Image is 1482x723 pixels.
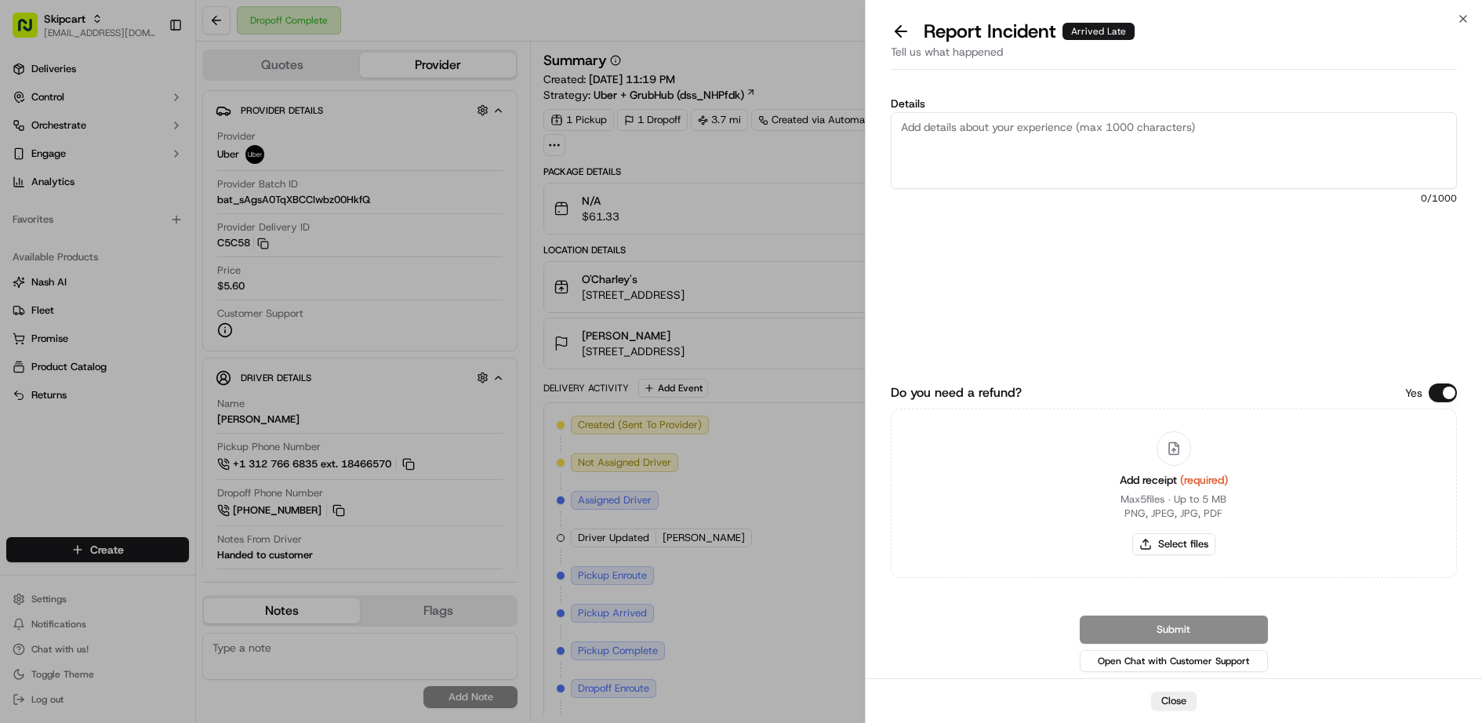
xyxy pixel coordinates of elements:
[1124,507,1222,521] p: PNG, JPEG, JPG, PDF
[924,19,1135,44] p: Report Incident
[16,15,47,46] img: Nash
[1151,692,1197,710] button: Close
[156,265,190,277] span: Pylon
[126,220,258,249] a: 💻API Documentation
[31,227,120,242] span: Knowledge Base
[41,100,282,117] input: Got a question? Start typing here...
[1121,492,1226,507] p: Max 5 files ∙ Up to 5 MB
[16,149,44,177] img: 1736555255976-a54dd68f-1ca7-489b-9aae-adbdc363a1c4
[16,62,285,87] p: Welcome 👋
[1180,473,1228,487] span: (required)
[1062,23,1135,40] div: Arrived Late
[1120,473,1228,487] span: Add receipt
[891,44,1458,70] div: Tell us what happened
[53,149,257,165] div: Start new chat
[1132,533,1215,555] button: Select files
[133,228,145,241] div: 💻
[148,227,252,242] span: API Documentation
[9,220,126,249] a: 📗Knowledge Base
[891,192,1458,205] span: 0 /1000
[53,165,198,177] div: We're available if you need us!
[16,228,28,241] div: 📗
[1080,650,1268,672] button: Open Chat with Customer Support
[267,154,285,173] button: Start new chat
[1405,385,1422,401] p: Yes
[891,383,1022,402] label: Do you need a refund?
[111,264,190,277] a: Powered byPylon
[891,98,1458,109] label: Details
